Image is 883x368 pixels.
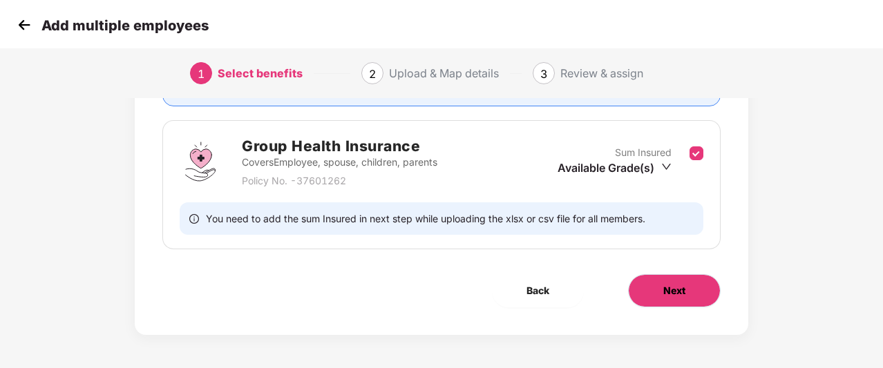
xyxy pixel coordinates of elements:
img: svg+xml;base64,PHN2ZyBpZD0iR3JvdXBfSGVhbHRoX0luc3VyYW5jZSIgZGF0YS1uYW1lPSJHcm91cCBIZWFsdGggSW5zdX... [180,141,221,182]
span: 2 [369,67,376,81]
h2: Group Health Insurance [242,135,437,157]
button: Back [492,274,584,307]
div: Review & assign [560,62,643,84]
span: You need to add the sum Insured in next step while uploading the xlsx or csv file for all members. [206,212,645,225]
p: Policy No. - 37601262 [242,173,437,188]
p: Sum Insured [615,145,672,160]
div: Upload & Map details [389,62,499,84]
img: svg+xml;base64,PHN2ZyB4bWxucz0iaHR0cDovL3d3dy53My5vcmcvMjAwMC9zdmciIHdpZHRoPSIzMCIgaGVpZ2h0PSIzMC... [14,14,35,35]
p: Covers Employee, spouse, children, parents [242,155,437,170]
button: Next [628,274,721,307]
span: info-circle [189,212,199,225]
div: Available Grade(s) [558,160,672,175]
div: Select benefits [218,62,303,84]
p: Add multiple employees [41,17,209,34]
span: Next [663,283,685,298]
span: 1 [198,67,205,81]
span: Back [526,283,549,298]
span: 3 [540,67,547,81]
span: down [661,162,672,172]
